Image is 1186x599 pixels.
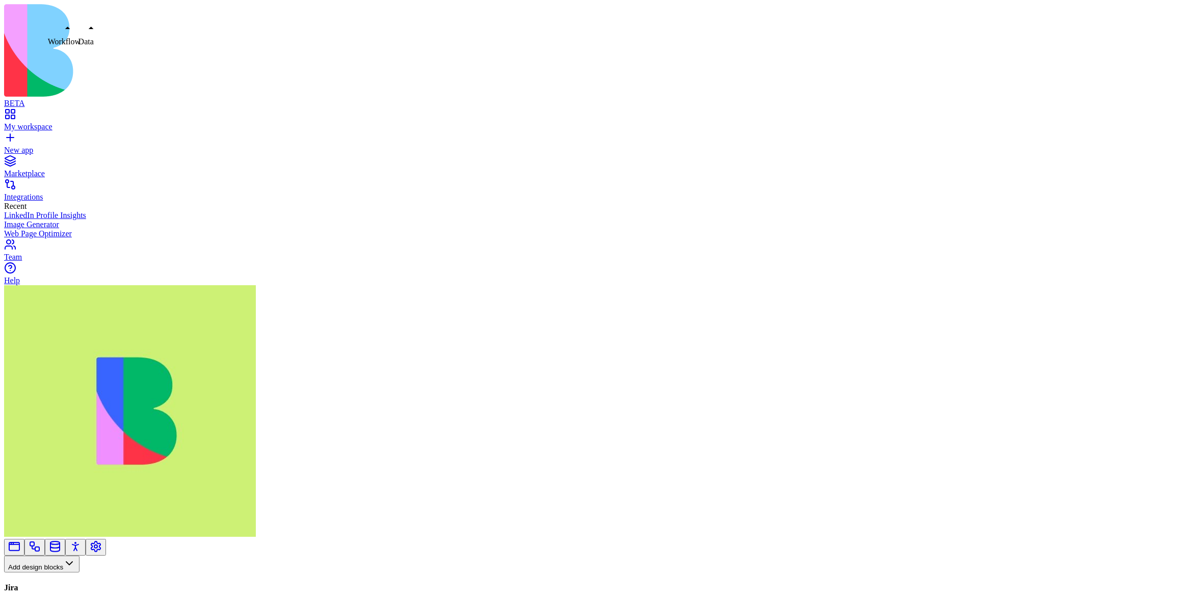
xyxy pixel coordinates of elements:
[4,113,1182,131] a: My workspace
[4,583,1182,592] h4: Jira
[4,220,1182,229] a: Image Generator
[4,243,1182,262] a: Team
[4,146,1182,155] div: New app
[4,211,1182,220] a: LinkedIn Profile Insights
[4,556,80,573] button: Add design blocks
[48,37,81,46] p: Workflow
[4,4,414,97] img: logo
[4,253,1182,262] div: Team
[4,276,1182,285] div: Help
[4,169,1182,178] div: Marketplace
[4,193,1182,202] div: Integrations
[4,90,1182,108] a: BETA
[4,160,1182,178] a: Marketplace
[4,267,1182,285] a: Help
[4,183,1182,202] a: Integrations
[4,99,1182,108] div: BETA
[4,122,1182,131] div: My workspace
[78,37,94,46] p: Data
[4,202,27,210] span: Recent
[4,285,256,537] img: WhatsApp_Image_2025-01-03_at_11.26.17_rubx1k.jpg
[4,229,1182,238] a: Web Page Optimizer
[4,137,1182,155] a: New app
